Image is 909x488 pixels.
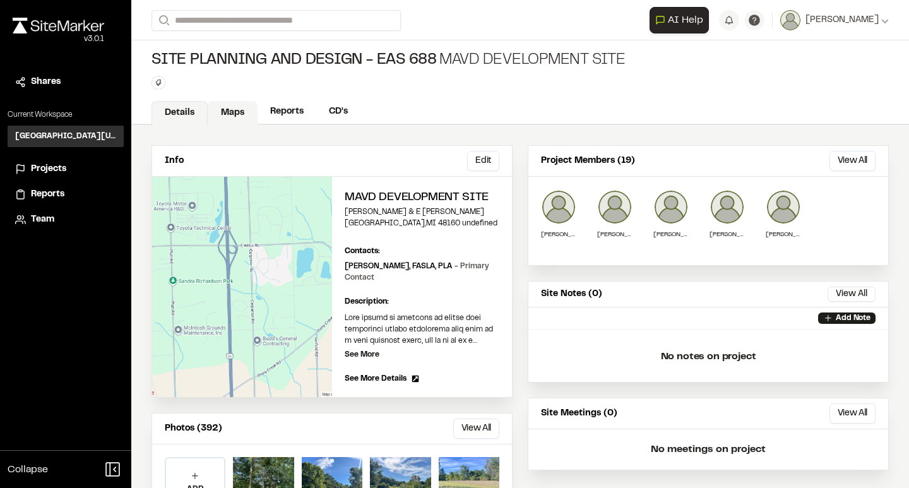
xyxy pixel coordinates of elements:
[710,189,745,225] img: Elsa Cline
[345,373,407,384] span: See More Details
[165,422,222,436] p: Photos (392)
[453,419,499,439] button: View All
[541,287,602,301] p: Site Notes (0)
[345,263,489,281] span: - Primary Contact
[13,18,104,33] img: rebrand.png
[467,151,499,171] button: Edit
[15,75,116,89] a: Shares
[345,261,499,283] p: [PERSON_NAME], FASLA, PLA
[766,230,801,239] p: [PERSON_NAME]
[829,151,876,171] button: View All
[8,109,124,121] p: Current Workspace
[15,162,116,176] a: Projects
[15,213,116,227] a: Team
[13,33,104,45] div: Oh geez...please don't...
[653,230,689,239] p: [PERSON_NAME]([PERSON_NAME]
[650,7,709,33] button: Open AI Assistant
[653,189,689,225] img: Yunjia Zou(Zoey
[829,403,876,424] button: View All
[710,230,745,239] p: [PERSON_NAME]
[31,162,66,176] span: Projects
[528,429,888,470] p: No meetings on project
[345,189,499,206] h2: MAVD Development Site
[165,154,184,168] p: Info
[836,312,870,324] p: Add Note
[805,13,879,27] span: [PERSON_NAME]
[345,206,499,218] p: [PERSON_NAME] & E [PERSON_NAME]
[541,189,576,225] img: Joseph Mari Dizon
[345,246,380,257] p: Contacts:
[151,101,208,125] a: Details
[151,51,626,71] div: MAVD Development Site
[31,75,61,89] span: Shares
[597,189,633,225] img: Yifanzi Zhu
[345,218,499,229] p: [GEOGRAPHIC_DATA] , MI 48160 undefined
[258,100,316,124] a: Reports
[541,407,617,420] p: Site Meetings (0)
[766,189,801,225] img: Kayla Vaccaro
[151,10,174,31] button: Search
[597,230,633,239] p: [PERSON_NAME]
[668,13,703,28] span: AI Help
[15,131,116,142] h3: [GEOGRAPHIC_DATA][US_STATE] SEAS-EAS 688 Site Planning and Design
[316,100,360,124] a: CD's
[345,349,379,360] p: See More
[780,10,800,30] img: User
[541,154,635,168] p: Project Members (19)
[8,462,48,477] span: Collapse
[541,230,576,239] p: [PERSON_NAME]
[650,7,714,33] div: Open AI Assistant
[208,101,258,125] a: Maps
[780,10,889,30] button: [PERSON_NAME]
[345,312,499,347] p: Lore ipsumd si ametcons ad elitse doei temporinci utlabo etdolorema aliq enim ad m veni quisnost ...
[15,187,116,201] a: Reports
[151,76,165,90] button: Edit Tags
[345,296,499,307] p: Description:
[31,213,54,227] span: Team
[828,287,876,302] button: View All
[538,336,878,377] p: No notes on project
[151,51,437,71] span: Site Planning and Design - EAS 688
[31,187,64,201] span: Reports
